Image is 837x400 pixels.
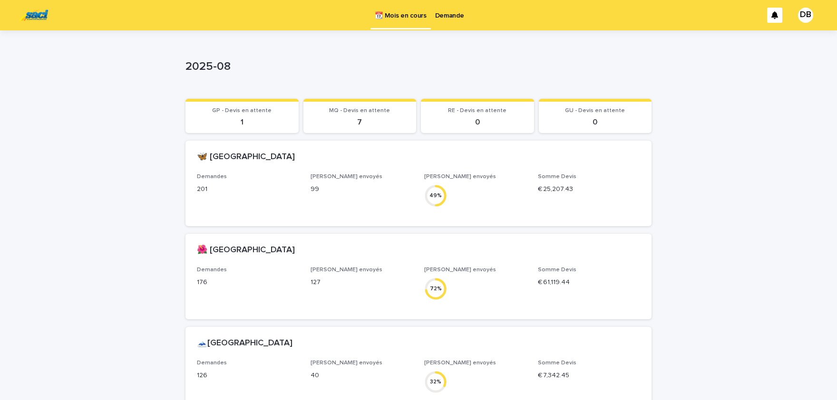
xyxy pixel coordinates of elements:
[197,277,299,287] p: 176
[197,184,299,194] p: 201
[538,184,640,194] p: € 25,207.43
[427,118,528,127] p: 0
[311,371,413,381] p: 40
[197,371,299,381] p: 126
[197,267,227,273] span: Demandes
[448,108,506,114] span: RE - Devis en attente
[191,118,293,127] p: 1
[19,6,48,25] img: UC29JcTLQ3GheANZ19ks
[538,174,576,180] span: Somme Devis
[197,360,227,366] span: Demandes
[197,152,295,162] h2: 🦋 [GEOGRAPHIC_DATA]
[197,174,227,180] span: Demandes
[424,267,496,273] span: [PERSON_NAME] envoyés
[212,108,272,114] span: GP - Devis en attente
[798,8,813,23] div: DB
[565,108,625,114] span: GU - Devis en attente
[311,174,382,180] span: [PERSON_NAME] envoyés
[545,118,646,127] p: 0
[197,338,292,349] h2: 🗻[GEOGRAPHIC_DATA]
[424,284,447,294] div: 72 %
[309,118,411,127] p: 7
[329,108,390,114] span: MQ - Devis en attente
[424,190,447,200] div: 49 %
[538,267,576,273] span: Somme Devis
[311,277,413,287] p: 127
[185,60,648,74] p: 2025-08
[424,377,447,387] div: 32 %
[538,277,640,287] p: € 61,119.44
[311,184,413,194] p: 99
[538,371,640,381] p: € 7,342.45
[311,360,382,366] span: [PERSON_NAME] envoyés
[311,267,382,273] span: [PERSON_NAME] envoyés
[538,360,576,366] span: Somme Devis
[197,245,295,256] h2: 🌺 [GEOGRAPHIC_DATA]
[424,174,496,180] span: [PERSON_NAME] envoyés
[424,360,496,366] span: [PERSON_NAME] envoyés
